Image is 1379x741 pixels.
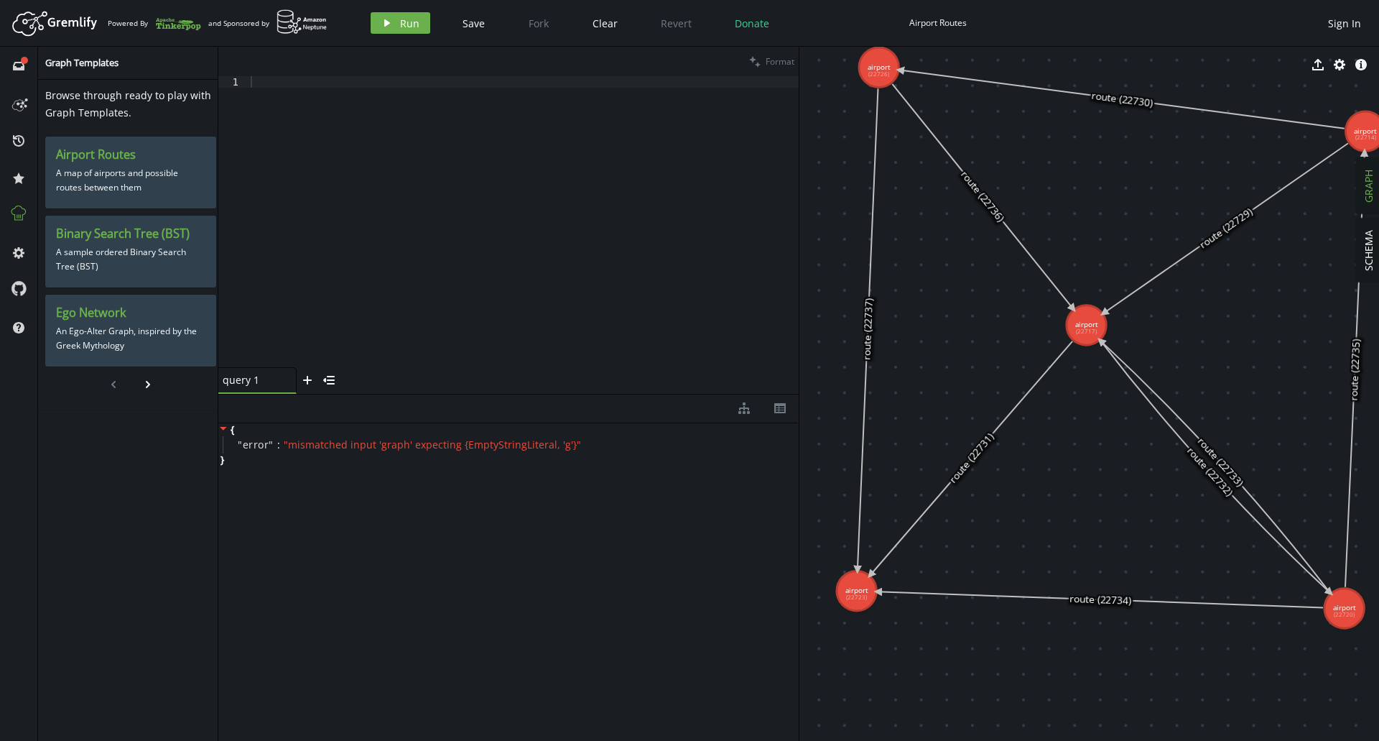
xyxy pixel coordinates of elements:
[56,226,205,241] h3: Binary Search Tree (BST)
[277,438,280,451] span: :
[223,374,280,387] span: query 1
[909,17,967,28] div: Airport Routes
[371,12,430,34] button: Run
[1334,612,1355,619] tspan: (22720)
[243,438,269,451] span: error
[56,321,205,356] p: An Ego-Alter Graph, inspired by the Greek Mythology
[724,12,780,34] button: Donate
[277,9,328,34] img: AWS Neptune
[284,438,581,451] span: " mismatched input 'graph' expecting {EmptyStringLiteral, 'g'} "
[845,586,868,596] tspan: airport
[56,241,205,277] p: A sample ordered Binary Search Tree (BST)
[208,9,328,37] div: and Sponsored by
[766,55,794,68] span: Format
[108,11,201,36] div: Powered By
[582,12,628,34] button: Clear
[1362,170,1375,203] span: GRAPH
[529,17,549,30] span: Fork
[452,12,496,34] button: Save
[1333,603,1356,613] tspan: airport
[218,76,248,88] div: 1
[1354,126,1377,136] tspan: airport
[238,438,243,451] span: "
[463,17,485,30] span: Save
[269,438,274,451] span: "
[745,47,799,76] button: Format
[1355,134,1377,142] tspan: (22714)
[1347,339,1363,402] text: route (22735)
[1328,17,1361,30] span: Sign In
[661,17,692,30] span: Revert
[400,17,419,30] span: Run
[859,298,876,361] text: route (22737)
[56,162,205,198] p: A map of airports and possible routes between them
[45,88,211,119] span: Browse through ready to play with Graph Templates.
[45,56,119,69] span: Graph Templates
[56,147,205,162] h3: Airport Routes
[846,594,868,602] tspan: (22723)
[735,17,769,30] span: Donate
[650,12,702,34] button: Revert
[56,305,205,321] h3: Ego Network
[1076,328,1097,336] tspan: (22717)
[231,423,234,436] span: {
[1362,230,1375,271] span: SCHEMA
[1074,320,1097,330] tspan: airport
[593,17,618,30] span: Clear
[1321,12,1368,34] button: Sign In
[218,454,224,466] span: }
[517,12,560,34] button: Fork
[1069,592,1132,608] text: route (22734)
